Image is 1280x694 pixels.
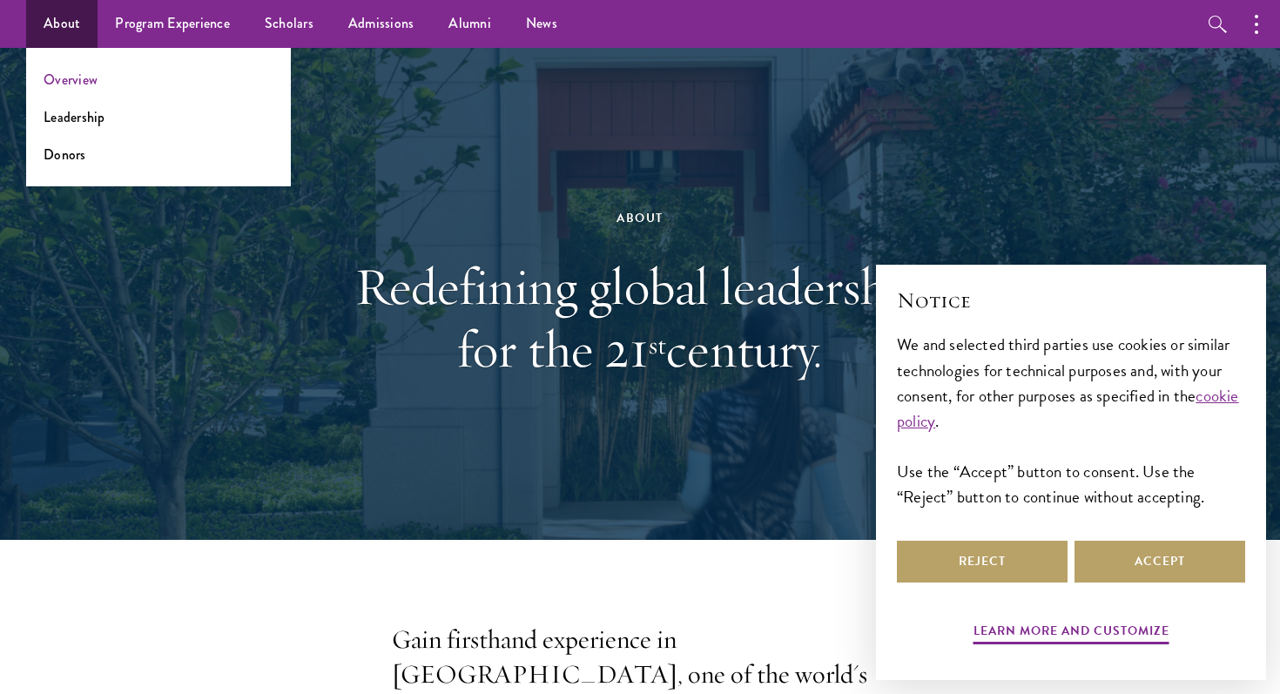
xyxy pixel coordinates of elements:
button: Learn more and customize [973,620,1169,647]
a: Donors [44,145,86,165]
a: cookie policy [897,383,1239,434]
button: Accept [1075,541,1245,583]
div: We and selected third parties use cookies or similar technologies for technical purposes and, wit... [897,332,1245,509]
a: Overview [44,70,98,90]
button: Reject [897,541,1068,583]
h2: Notice [897,286,1245,315]
h1: Redefining global leadership for the 21 century. [340,255,940,381]
div: About [340,207,940,229]
sup: st [649,328,666,361]
a: Leadership [44,107,105,127]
